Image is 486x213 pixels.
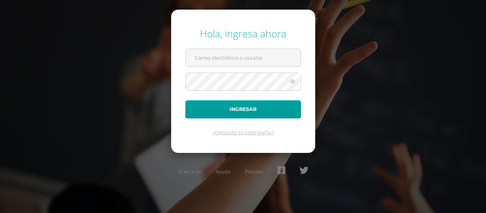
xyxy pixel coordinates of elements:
[185,100,301,118] button: Ingresar
[186,49,301,66] input: Correo electrónico o usuario
[185,27,301,40] div: Hola, ingresa ahora
[178,168,201,175] a: Acerca de
[245,168,263,175] a: Presskit
[216,168,231,175] a: Ayuda
[212,129,274,136] a: ¿Olvidaste tu contraseña?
